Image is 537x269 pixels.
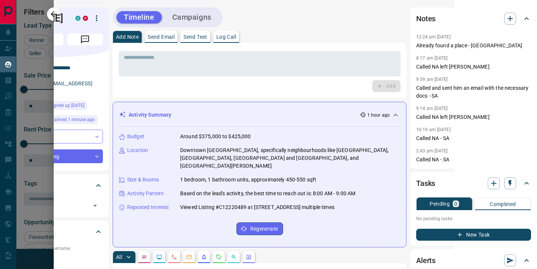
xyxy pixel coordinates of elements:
[416,34,450,39] p: 12:24 pm [DATE]
[416,106,448,111] p: 9:14 am [DATE]
[416,156,531,164] p: Called NA - SA
[50,102,84,109] span: Signed up [DATE]
[416,77,448,82] p: 9:59 am [DATE]
[47,101,103,112] div: Sun Jan 19 2020
[416,174,531,192] div: Tasks
[116,254,122,260] p: All
[186,254,192,260] svg: Emails
[216,34,236,39] p: Log Call
[367,112,390,118] p: 1 hour ago
[416,113,531,121] p: Called NA left [PERSON_NAME]
[127,203,169,211] p: Repeated Interest
[416,10,531,28] div: Notes
[127,146,148,154] p: Location
[180,176,316,184] p: 1 bedroom, 1 bathroom units, approximately 450-550 sqft
[183,34,207,39] p: Send Text
[201,254,207,260] svg: Listing Alerts
[430,201,450,206] p: Pending
[141,254,147,260] svg: Notes
[171,254,177,260] svg: Calls
[127,133,144,140] p: Budget
[180,190,355,197] p: Based on the lead's activity, the best time to reach out is: 8:00 AM - 9:00 AM
[180,146,400,170] p: Downtown [GEOGRAPHIC_DATA], specifically neighbourhoods like [GEOGRAPHIC_DATA], [GEOGRAPHIC_DATA]...
[416,13,436,25] h2: Notes
[216,254,222,260] svg: Requests
[416,213,531,224] p: No pending tasks
[454,201,457,206] p: 0
[83,16,88,21] div: property.ca
[129,111,171,119] p: Activity Summary
[416,148,448,154] p: 2:43 pm [DATE]
[156,254,162,260] svg: Lead Browsing Activity
[416,127,450,132] p: 10:19 am [DATE]
[180,203,335,211] p: Viewed Listing #C12220489 at [STREET_ADDRESS] multiple times
[50,116,95,123] span: Claimed 1 minute ago
[165,11,219,23] button: Campaigns
[67,34,103,45] span: Message
[231,254,237,260] svg: Opportunities
[246,254,252,260] svg: Agent Actions
[416,63,531,71] p: Called NA left [PERSON_NAME]
[416,177,435,189] h2: Tasks
[127,176,159,184] p: Size & Rooms
[116,34,139,39] p: Add Note
[416,254,436,266] h2: Alerts
[236,222,283,235] button: Regenerate
[416,229,531,241] button: New Task
[116,11,162,23] button: Timeline
[47,245,103,252] p: Timeframe:
[416,134,531,142] p: Called NA - SA
[180,133,251,140] p: Around $375,000 to $425,000
[119,108,400,122] div: Activity Summary1 hour ago
[148,34,175,39] p: Send Email
[47,115,103,126] div: Tue Sep 16 2025
[75,16,81,21] div: condos.ca
[90,200,100,211] button: Open
[416,56,448,61] p: 8:17 am [DATE]
[127,190,164,197] p: Activity Pattern
[416,42,531,50] p: Already found a place - [GEOGRAPHIC_DATA]
[490,202,516,207] p: Completed
[416,84,531,100] p: Called and sent him an email with the necessary docs - SA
